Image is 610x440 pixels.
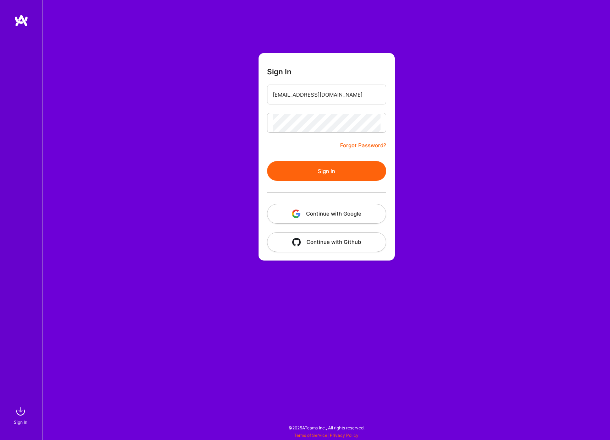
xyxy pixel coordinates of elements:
img: icon [292,238,301,246]
div: Sign In [14,418,27,426]
h3: Sign In [267,67,292,76]
button: Sign In [267,161,386,181]
span: | [294,433,359,438]
button: Continue with Github [267,232,386,252]
img: sign in [13,404,28,418]
a: Terms of Service [294,433,327,438]
button: Continue with Google [267,204,386,224]
div: © 2025 ATeams Inc., All rights reserved. [43,419,610,436]
a: Forgot Password? [340,141,386,150]
img: logo [14,14,28,27]
a: Privacy Policy [330,433,359,438]
a: sign inSign In [15,404,28,426]
input: Email... [273,86,381,104]
img: icon [292,210,300,218]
